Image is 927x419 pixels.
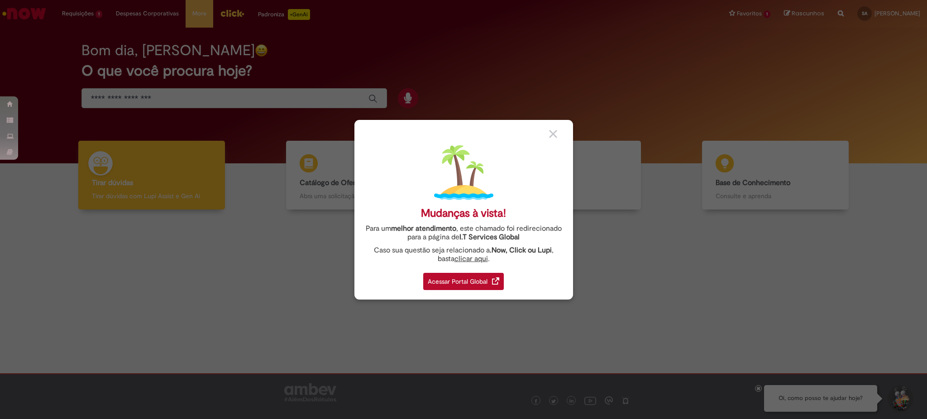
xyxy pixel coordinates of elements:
img: close_button_grey.png [549,130,557,138]
a: I.T Services Global [459,228,520,242]
strong: melhor atendimento [391,224,456,233]
strong: .Now, Click ou Lupi [490,246,552,255]
img: island.png [434,143,493,202]
a: Acessar Portal Global [423,268,504,290]
img: redirect_link.png [492,277,499,285]
div: Para um , este chamado foi redirecionado para a página de [361,224,566,242]
a: clicar aqui [454,249,488,263]
div: Mudanças à vista! [421,207,506,220]
div: Caso sua questão seja relacionado a , basta . [361,246,566,263]
div: Acessar Portal Global [423,273,504,290]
